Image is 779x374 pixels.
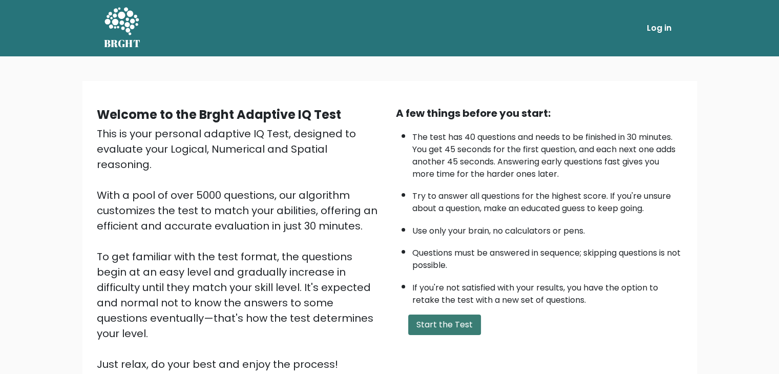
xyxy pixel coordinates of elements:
[412,220,683,237] li: Use only your brain, no calculators or pens.
[104,4,141,52] a: BRGHT
[412,242,683,272] li: Questions must be answered in sequence; skipping questions is not possible.
[396,106,683,121] div: A few things before you start:
[97,126,384,372] div: This is your personal adaptive IQ Test, designed to evaluate your Logical, Numerical and Spatial ...
[412,277,683,306] li: If you're not satisfied with your results, you have the option to retake the test with a new set ...
[104,37,141,50] h5: BRGHT
[97,106,341,123] b: Welcome to the Brght Adaptive IQ Test
[412,185,683,215] li: Try to answer all questions for the highest score. If you're unsure about a question, make an edu...
[412,126,683,180] li: The test has 40 questions and needs to be finished in 30 minutes. You get 45 seconds for the firs...
[408,315,481,335] button: Start the Test
[643,18,676,38] a: Log in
